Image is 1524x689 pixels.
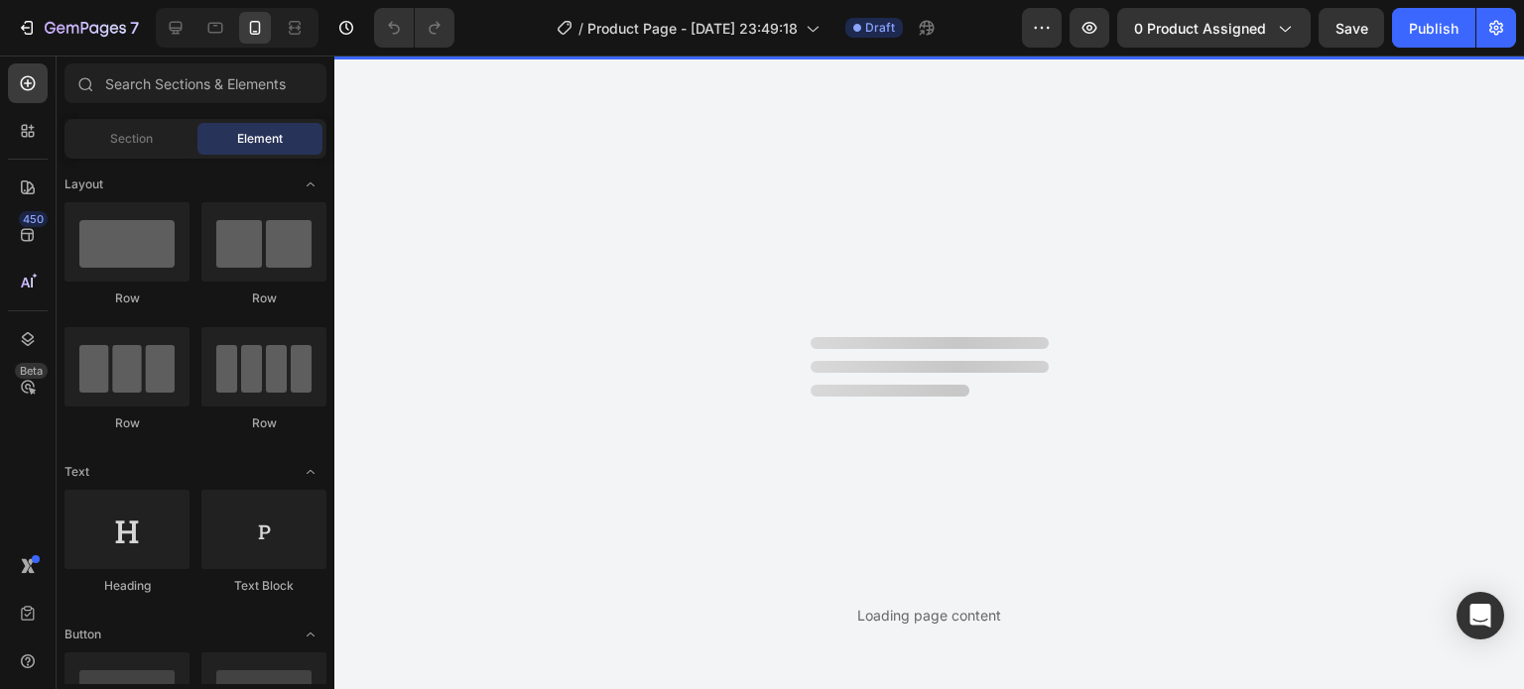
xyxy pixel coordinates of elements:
[201,414,326,432] div: Row
[19,211,48,227] div: 450
[1117,8,1311,48] button: 0 product assigned
[64,463,89,481] span: Text
[857,605,1001,626] div: Loading page content
[201,289,326,307] div: Row
[865,19,895,37] span: Draft
[110,130,153,148] span: Section
[64,63,326,103] input: Search Sections & Elements
[1409,18,1459,39] div: Publish
[1335,20,1368,37] span: Save
[8,8,148,48] button: 7
[64,289,190,307] div: Row
[295,456,326,488] span: Toggle open
[237,130,283,148] span: Element
[15,363,48,379] div: Beta
[64,414,190,432] div: Row
[64,626,101,643] span: Button
[374,8,454,48] div: Undo/Redo
[587,18,798,39] span: Product Page - [DATE] 23:49:18
[201,577,326,595] div: Text Block
[578,18,583,39] span: /
[1319,8,1384,48] button: Save
[1457,592,1504,639] div: Open Intercom Messenger
[1392,8,1475,48] button: Publish
[130,16,139,40] p: 7
[64,577,190,595] div: Heading
[295,169,326,200] span: Toggle open
[64,175,103,193] span: Layout
[1134,18,1266,39] span: 0 product assigned
[295,619,326,650] span: Toggle open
